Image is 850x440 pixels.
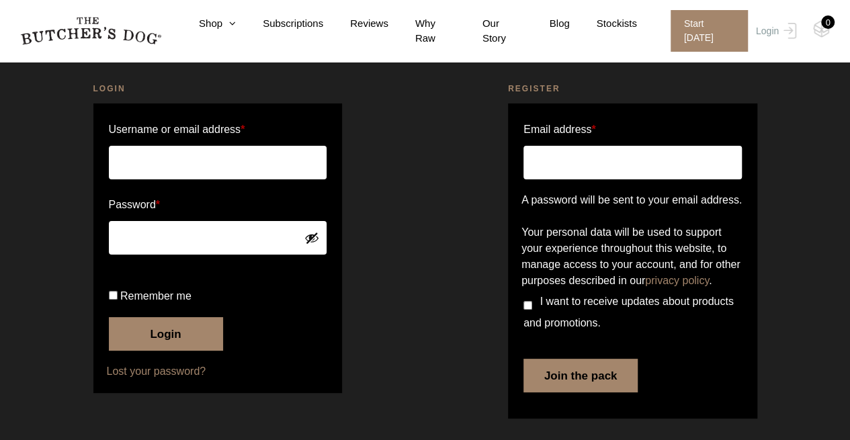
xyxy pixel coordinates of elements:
[304,230,319,245] button: Show password
[671,10,748,52] span: Start [DATE]
[570,16,637,32] a: Stockists
[521,192,744,208] p: A password will be sent to your email address.
[172,16,236,32] a: Shop
[236,16,323,32] a: Subscriptions
[813,20,830,38] img: TBD_Cart-Empty.png
[93,82,343,95] h2: Login
[109,119,327,140] label: Username or email address
[107,363,329,380] a: Lost your password?
[523,301,532,310] input: I want to receive updates about products and promotions.
[821,15,835,29] div: 0
[753,10,796,52] a: Login
[456,16,523,46] a: Our Story
[523,16,570,32] a: Blog
[109,317,223,351] button: Login
[657,10,753,52] a: Start [DATE]
[388,16,456,46] a: Why Raw
[523,296,734,328] span: I want to receive updates about products and promotions.
[645,275,709,286] a: privacy policy
[109,291,118,300] input: Remember me
[508,82,757,95] h2: Register
[523,359,638,392] button: Join the pack
[120,290,192,302] span: Remember me
[523,119,596,140] label: Email address
[109,194,327,216] label: Password
[323,16,388,32] a: Reviews
[521,224,744,289] p: Your personal data will be used to support your experience throughout this website, to manage acc...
